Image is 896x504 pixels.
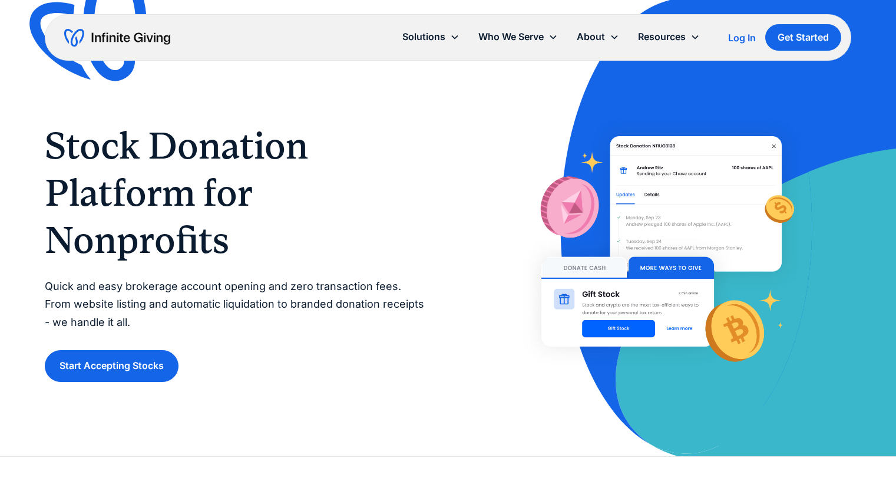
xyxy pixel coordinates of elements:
div: Who We Serve [469,24,567,50]
h1: Stock Donation Platform for Nonprofits [45,122,424,263]
img: With Infinite Giving’s stock donation platform, it’s easy for donors to give stock to your nonpro... [518,113,805,390]
div: Log In [728,33,756,42]
div: Solutions [393,24,469,50]
a: Get Started [765,24,841,51]
a: Log In [728,31,756,45]
div: About [567,24,629,50]
div: Resources [629,24,709,50]
a: Start Accepting Stocks [45,350,178,381]
div: Solutions [402,29,445,45]
div: Who We Serve [478,29,544,45]
a: home [64,28,170,47]
div: About [577,29,605,45]
div: Resources [638,29,686,45]
p: Quick and easy brokerage account opening and zero transaction fees. From website listing and auto... [45,278,424,332]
